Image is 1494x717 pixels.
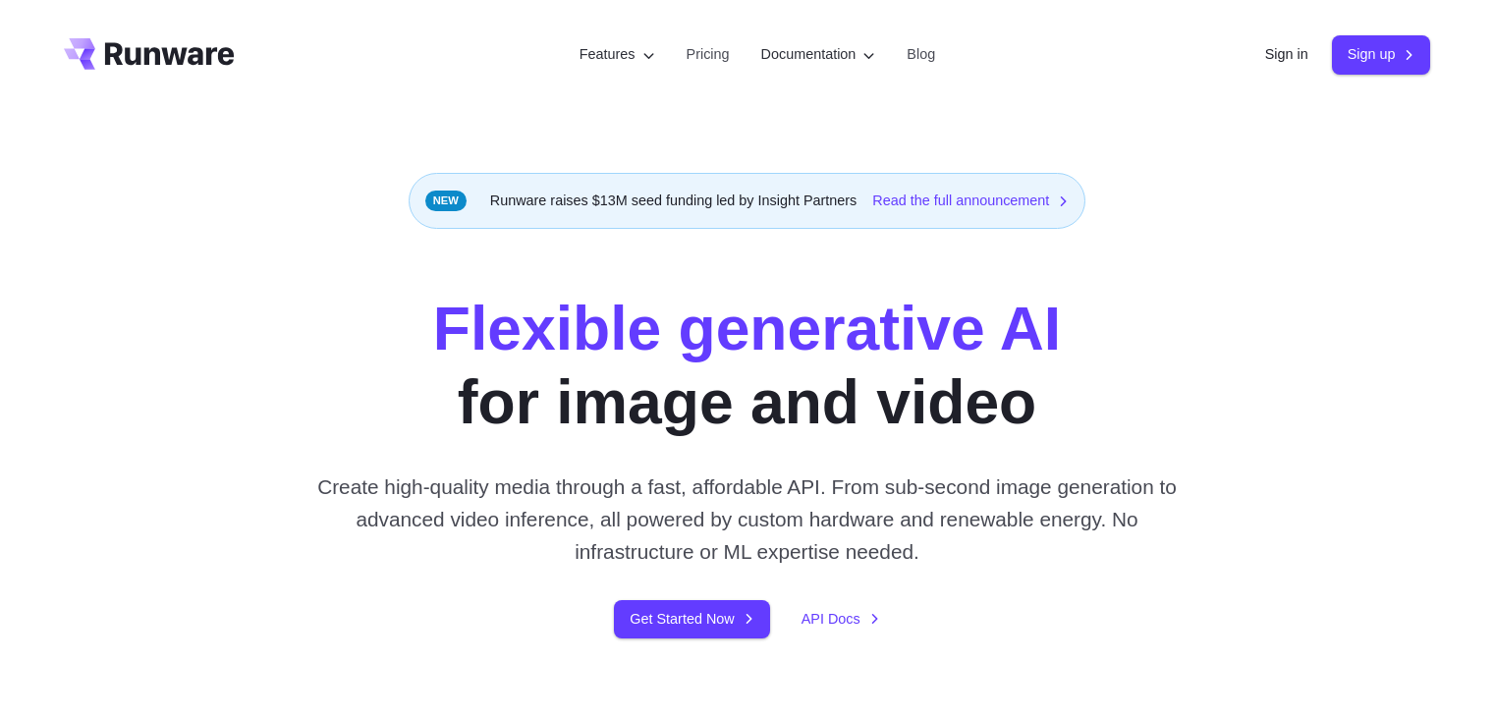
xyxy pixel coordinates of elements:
[872,190,1069,212] a: Read the full announcement
[687,43,730,66] a: Pricing
[1265,43,1308,66] a: Sign in
[761,43,876,66] label: Documentation
[433,294,1061,362] strong: Flexible generative AI
[64,38,235,70] a: Go to /
[907,43,935,66] a: Blog
[580,43,655,66] label: Features
[1332,35,1431,74] a: Sign up
[309,470,1185,569] p: Create high-quality media through a fast, affordable API. From sub-second image generation to adv...
[433,292,1061,439] h1: for image and video
[409,173,1086,229] div: Runware raises $13M seed funding led by Insight Partners
[614,600,769,638] a: Get Started Now
[802,608,880,631] a: API Docs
